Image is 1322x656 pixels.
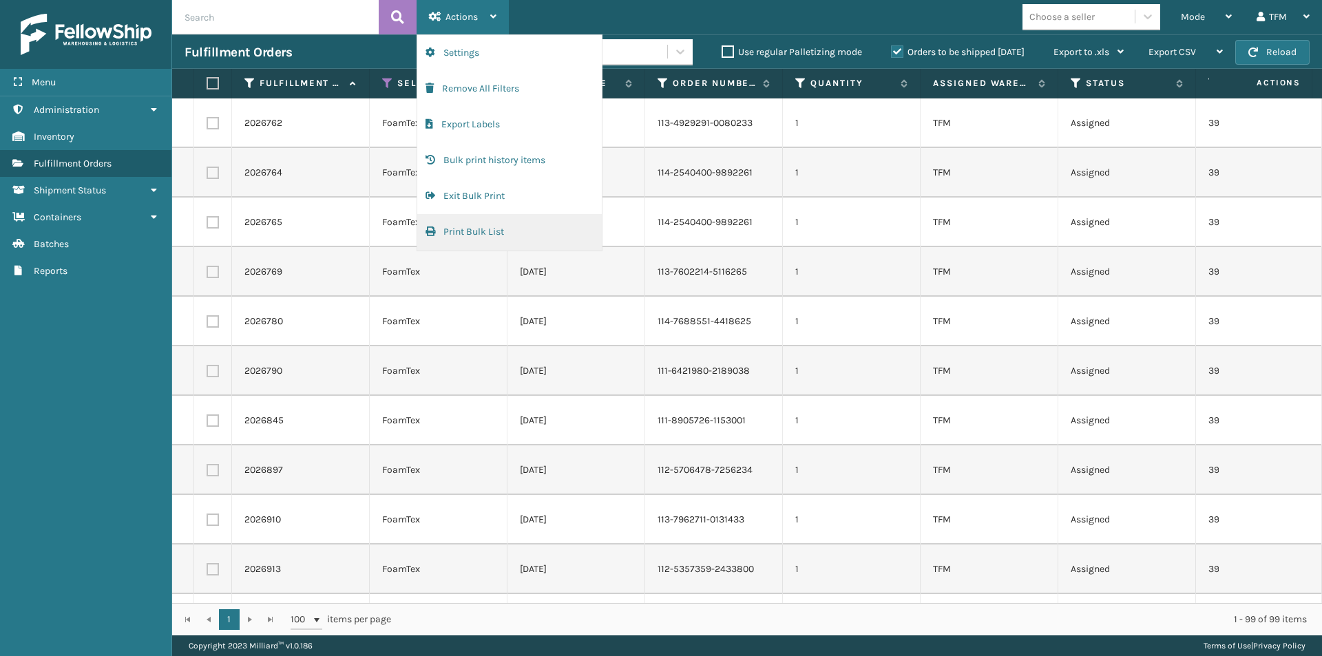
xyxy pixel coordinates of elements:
td: 114-7688551-4418625 [645,297,783,346]
td: FoamTex [370,495,507,544]
a: 2026897 [244,463,283,477]
span: Administration [34,104,99,116]
a: Privacy Policy [1253,641,1305,650]
span: Actions [1213,72,1309,94]
td: TFM [921,396,1058,445]
td: 1 [783,594,921,644]
span: Reports [34,265,67,277]
a: 392242843430 [1208,514,1275,525]
td: Assigned [1058,247,1196,297]
td: 1 [783,297,921,346]
label: Status [1086,77,1169,89]
label: Fulfillment Order Id [260,77,343,89]
td: 111-6421980-2189038 [645,346,783,396]
td: Assigned [1058,495,1196,544]
td: 112-5706478-7256234 [645,445,783,495]
td: TFM [921,198,1058,247]
a: 392236452986 [1208,167,1275,178]
td: 1 [783,98,921,148]
a: 392236446524 [1208,216,1274,228]
div: 1 - 99 of 99 items [410,613,1307,626]
td: Assigned [1058,594,1196,644]
a: 392242863041 [1208,563,1273,575]
button: Exit Bulk Print [417,178,602,214]
td: 1 [783,148,921,198]
td: Assigned [1058,396,1196,445]
td: FoamTex [370,98,507,148]
td: 1 [783,396,921,445]
td: FoamTex [370,396,507,445]
td: FoamTex [370,594,507,644]
td: Assigned [1058,544,1196,594]
td: FoamTex [370,346,507,396]
td: 113-7602214-5116265 [645,247,783,297]
label: Use regular Palletizing mode [722,46,862,58]
a: 392236473403 [1208,117,1274,129]
a: 392237332532 [1208,315,1274,327]
td: [DATE] [507,594,645,644]
td: [DATE] [507,544,645,594]
td: 112-5357359-2433800 [645,544,783,594]
span: Menu [32,76,56,88]
label: Assigned Warehouse [933,77,1031,89]
span: Mode [1181,11,1205,23]
span: Inventory [34,131,74,142]
p: Copyright 2023 Milliard™ v 1.0.186 [189,635,313,656]
span: Export CSV [1148,46,1196,58]
td: TFM [921,297,1058,346]
td: Assigned [1058,346,1196,396]
a: 2026765 [244,215,282,229]
td: FoamTex [370,148,507,198]
td: 1 [783,495,921,544]
span: Shipment Status [34,184,106,196]
button: Settings [417,35,602,71]
td: Assigned [1058,148,1196,198]
a: 2026762 [244,116,282,130]
td: [DATE] [507,495,645,544]
h3: Fulfillment Orders [185,44,292,61]
span: 100 [291,613,311,626]
td: 114-2540400-9892261 [645,198,783,247]
td: TFM [921,247,1058,297]
button: Print Bulk List [417,214,602,250]
a: 392241188690 [1208,464,1272,476]
td: TFM [921,495,1058,544]
td: FoamTex [370,247,507,297]
div: Choose a seller [1029,10,1095,24]
img: logo [21,14,151,55]
td: 1 [783,346,921,396]
a: 2026845 [244,414,284,427]
a: 2026910 [244,513,281,527]
span: Fulfillment Orders [34,158,112,169]
button: Remove All Filters [417,71,602,107]
span: items per page [291,609,391,630]
div: | [1204,635,1305,656]
td: [DATE] [507,346,645,396]
a: 2026769 [244,265,282,279]
td: 111-8905726-1153001 [645,396,783,445]
td: 113-7962711-0131433 [645,495,783,544]
a: 2026780 [244,315,283,328]
span: Actions [445,11,478,23]
td: 1 [783,445,921,495]
label: Order Number [673,77,756,89]
a: 392238262403 [1208,365,1275,377]
td: Assigned [1058,297,1196,346]
button: Export Labels [417,107,602,142]
a: 2026913 [244,562,281,576]
a: Terms of Use [1204,641,1251,650]
span: Export to .xls [1053,46,1109,58]
a: 1 [219,609,240,630]
td: Assigned [1058,445,1196,495]
span: Containers [34,211,81,223]
td: [DATE] [507,445,645,495]
td: Assigned [1058,98,1196,148]
label: Orders to be shipped [DATE] [891,46,1025,58]
td: TFM [921,98,1058,148]
td: 113-4929291-0080233 [645,98,783,148]
td: [DATE] [507,297,645,346]
a: 392239273267 [1208,414,1273,426]
button: Reload [1235,40,1310,65]
a: 2026790 [244,364,282,378]
td: TFM [921,594,1058,644]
